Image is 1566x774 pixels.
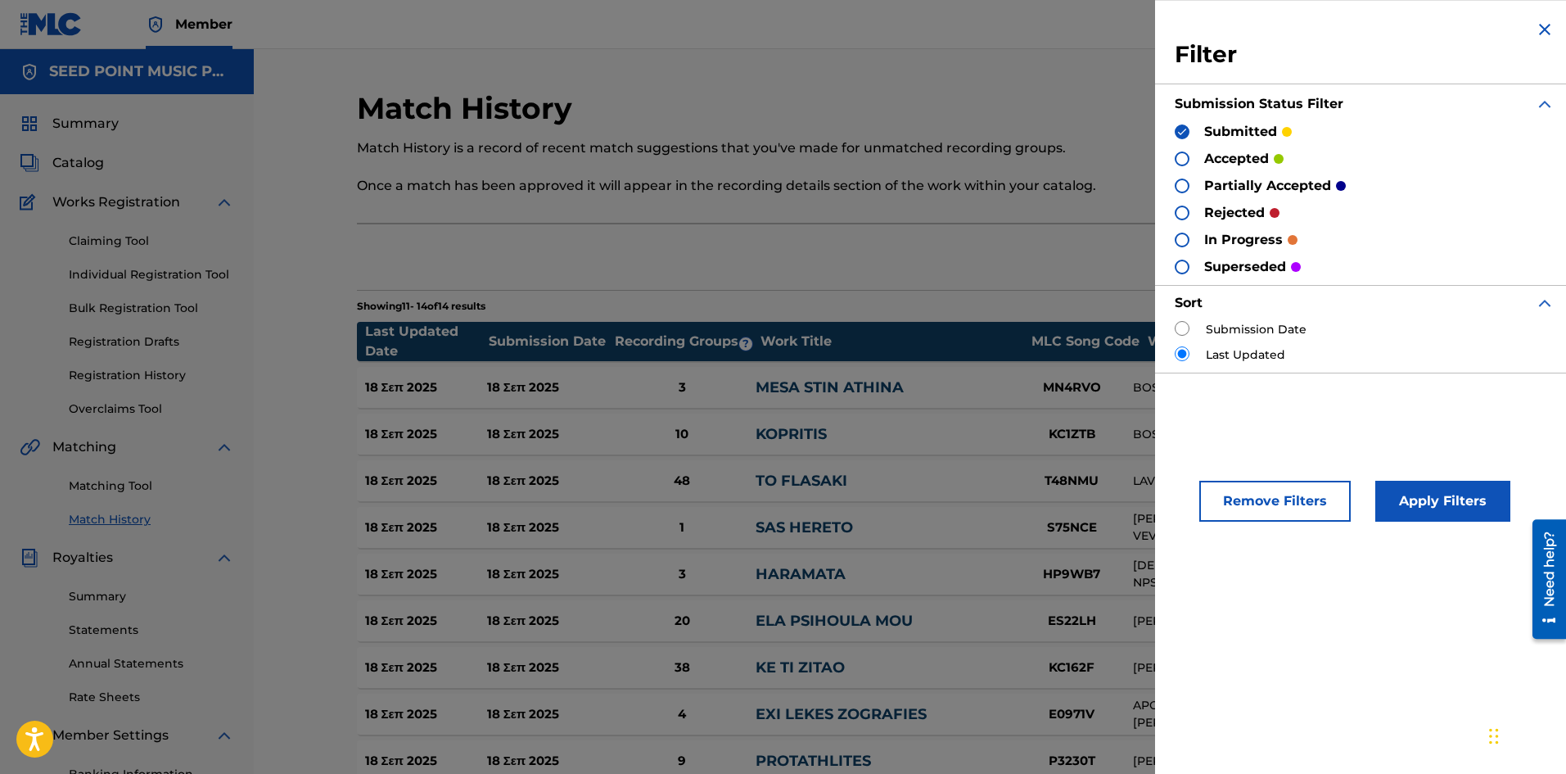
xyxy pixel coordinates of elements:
[489,332,612,351] div: Submission Date
[756,518,853,536] a: SAS HERETO
[1535,94,1555,114] img: expand
[365,425,487,444] div: 18 Σεπ 2025
[69,401,234,418] a: Overclaims Tool
[20,114,119,134] a: SummarySummary
[20,153,104,173] a: CatalogCatalog
[52,192,180,212] span: Works Registration
[69,266,234,283] a: Individual Registration Tool
[1133,426,1388,443] div: BOSSIKAN BOSSIKAN, FLY LO
[609,378,756,397] div: 3
[1484,695,1566,774] div: Widget συνομιλίας
[20,726,39,745] img: Member Settings
[365,472,487,491] div: 18 Σεπ 2025
[609,425,756,444] div: 10
[69,300,234,317] a: Bulk Registration Tool
[609,612,756,631] div: 20
[49,62,234,81] h5: SEED POINT MUSIC PUBLISHING LTD
[1484,695,1566,774] iframe: Chat Widget
[609,659,756,677] div: 38
[1133,379,1388,396] div: BOSSIKAN BOSSIKAN, [PERSON_NAME]
[52,114,119,134] span: Summary
[760,332,1022,351] div: Work Title
[1133,510,1388,545] div: [PERSON_NAME], [PERSON_NAME] VEVILOS
[69,333,234,351] a: Registration Drafts
[1010,612,1133,631] div: ES22LH
[1204,122,1277,142] p: submitted
[20,62,39,82] img: Accounts
[20,114,39,134] img: Summary
[739,337,752,351] span: ?
[1206,346,1285,364] label: Last Updated
[1010,518,1133,537] div: S75NCE
[1133,557,1388,591] div: [DEMOGRAPHIC_DATA], [PERSON_NAME] NPS
[146,15,165,34] img: Top Rightsholder
[1010,378,1133,397] div: MN4RVO
[357,176,1209,196] p: Once a match has been approved it will appear in the recording details section of the work within...
[487,518,609,537] div: 18 Σεπ 2025
[1010,705,1133,724] div: E0971V
[756,378,904,396] a: MESA STIN ATHINA
[1199,481,1351,522] button: Remove Filters
[69,588,234,605] a: Summary
[365,705,487,724] div: 18 Σεπ 2025
[1204,230,1283,250] p: in progress
[487,378,609,397] div: 18 Σεπ 2025
[365,322,488,361] div: Last Updated Date
[69,233,234,250] a: Claiming Tool
[487,705,609,724] div: 18 Σεπ 2025
[1175,40,1555,70] h3: Filter
[609,518,756,537] div: 1
[365,752,487,771] div: 18 Σεπ 2025
[20,153,39,173] img: Catalog
[365,378,487,397] div: 18 Σεπ 2025
[1010,565,1133,584] div: HP9WB7
[609,565,756,584] div: 3
[1520,514,1566,645] iframe: Resource Center
[756,659,845,677] a: KE TI ZITAO
[1024,332,1147,351] div: MLC Song Code
[20,192,41,212] img: Works Registration
[487,612,609,631] div: 18 Σεπ 2025
[1535,293,1555,313] img: expand
[756,565,846,583] a: HARAMATA
[1133,473,1388,490] div: LAVRENDIS MAHERITSAS, SAKIS BPOULAS
[609,752,756,771] div: 9
[756,425,827,443] a: KOPRITIS
[756,705,927,723] a: EXI LEKES ZOGRAFIES
[609,705,756,724] div: 4
[365,565,487,584] div: 18 Σεπ 2025
[52,437,116,457] span: Matching
[1133,659,1388,677] div: [PERSON_NAME], LAVRENDIS MAHERITSAS
[20,437,40,457] img: Matching
[1010,659,1133,677] div: KC162F
[1010,425,1133,444] div: KC1ZTB
[1535,20,1555,39] img: close
[365,659,487,677] div: 18 Σεπ 2025
[1175,295,1203,310] strong: Sort
[487,425,609,444] div: 18 Σεπ 2025
[357,299,485,314] p: Showing 11 - 14 of 14 results
[69,689,234,706] a: Rate Sheets
[1375,481,1510,522] button: Apply Filters
[487,659,609,677] div: 18 Σεπ 2025
[214,548,234,568] img: expand
[365,612,487,631] div: 18 Σεπ 2025
[69,622,234,639] a: Statements
[487,472,609,491] div: 18 Σεπ 2025
[609,472,756,491] div: 48
[52,548,113,568] span: Royalties
[1489,712,1499,761] div: Μεταφορά
[756,752,871,770] a: PROTATHLITES
[1206,321,1307,338] label: Submission Date
[756,612,913,630] a: ELA PSIHOULA MOU
[612,332,760,351] div: Recording Groups
[175,15,232,34] span: Member
[487,565,609,584] div: 18 Σεπ 2025
[487,752,609,771] div: 18 Σεπ 2025
[20,12,83,36] img: MLC Logo
[69,367,234,384] a: Registration History
[365,518,487,537] div: 18 Σεπ 2025
[357,138,1209,158] p: Match History is a record of recent match suggestions that you've made for unmatched recording gr...
[357,90,580,127] h2: Match History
